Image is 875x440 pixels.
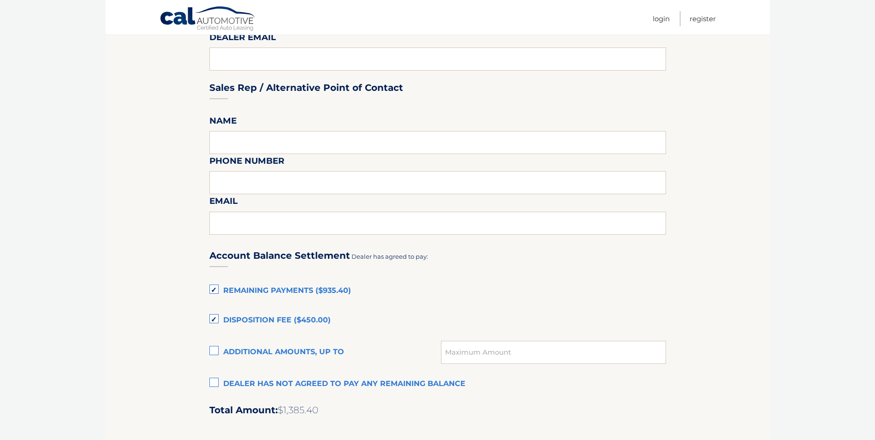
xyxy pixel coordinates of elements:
[690,11,716,26] a: Register
[209,154,285,171] label: Phone Number
[209,404,666,416] h2: Total Amount:
[351,253,428,260] span: Dealer has agreed to pay:
[278,404,318,416] span: $1,385.40
[209,194,238,211] label: Email
[209,114,237,131] label: Name
[441,341,666,364] input: Maximum Amount
[209,250,350,262] h3: Account Balance Settlement
[209,343,441,362] label: Additional amounts, up to
[209,375,666,393] label: Dealer has not agreed to pay any remaining balance
[209,30,276,48] label: Dealer Email
[653,11,670,26] a: Login
[209,311,666,330] label: Disposition Fee ($450.00)
[209,282,666,300] label: Remaining Payments ($935.40)
[160,6,256,33] a: Cal Automotive
[209,82,403,94] h3: Sales Rep / Alternative Point of Contact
